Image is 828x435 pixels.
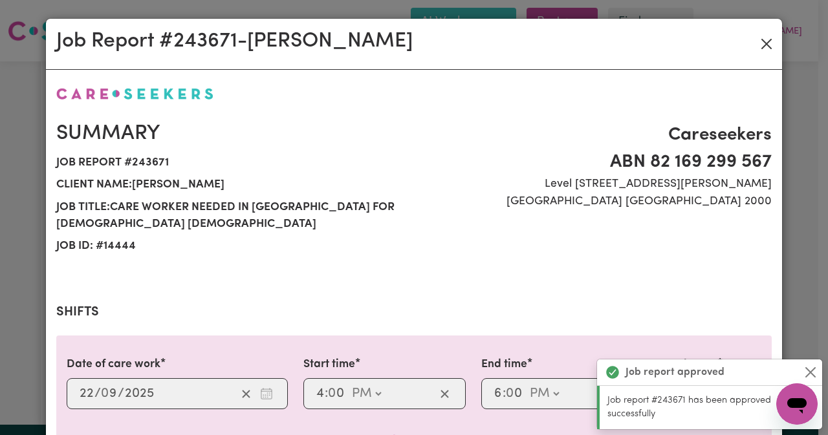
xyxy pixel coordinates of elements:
[56,29,413,54] h2: Job Report # 243671 - [PERSON_NAME]
[56,196,406,236] span: Job title: Care Worker Needed In [GEOGRAPHIC_DATA] for [DEMOGRAPHIC_DATA] [DEMOGRAPHIC_DATA]
[316,384,325,403] input: --
[118,387,124,401] span: /
[506,387,514,400] span: 0
[328,387,336,400] span: 0
[56,235,406,257] span: Job ID: # 14444
[303,356,355,373] label: Start time
[422,149,772,176] span: ABN 82 169 299 567
[422,193,772,210] span: [GEOGRAPHIC_DATA] [GEOGRAPHIC_DATA] 2000
[56,304,772,320] h2: Shifts
[79,384,94,403] input: --
[102,384,118,403] input: --
[56,122,406,146] h2: Summary
[256,384,277,403] button: Enter the date of care work
[507,384,523,403] input: --
[756,34,777,54] button: Close
[124,384,155,403] input: ----
[481,356,527,373] label: End time
[101,387,109,400] span: 0
[56,174,406,196] span: Client name: [PERSON_NAME]
[329,384,345,403] input: --
[607,394,814,421] p: Job report #243671 has been approved successfully
[626,365,724,380] strong: Job report approved
[776,383,818,425] iframe: Button to launch messaging window
[659,356,717,373] label: Hourly rate
[503,387,506,401] span: :
[56,152,406,174] span: Job report # 243671
[56,88,213,100] img: Careseekers logo
[494,384,503,403] input: --
[325,387,328,401] span: :
[67,356,160,373] label: Date of care work
[422,176,772,193] span: Level [STREET_ADDRESS][PERSON_NAME]
[236,384,256,403] button: Clear date
[94,387,101,401] span: /
[803,365,818,380] button: Close
[422,122,772,149] span: Careseekers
